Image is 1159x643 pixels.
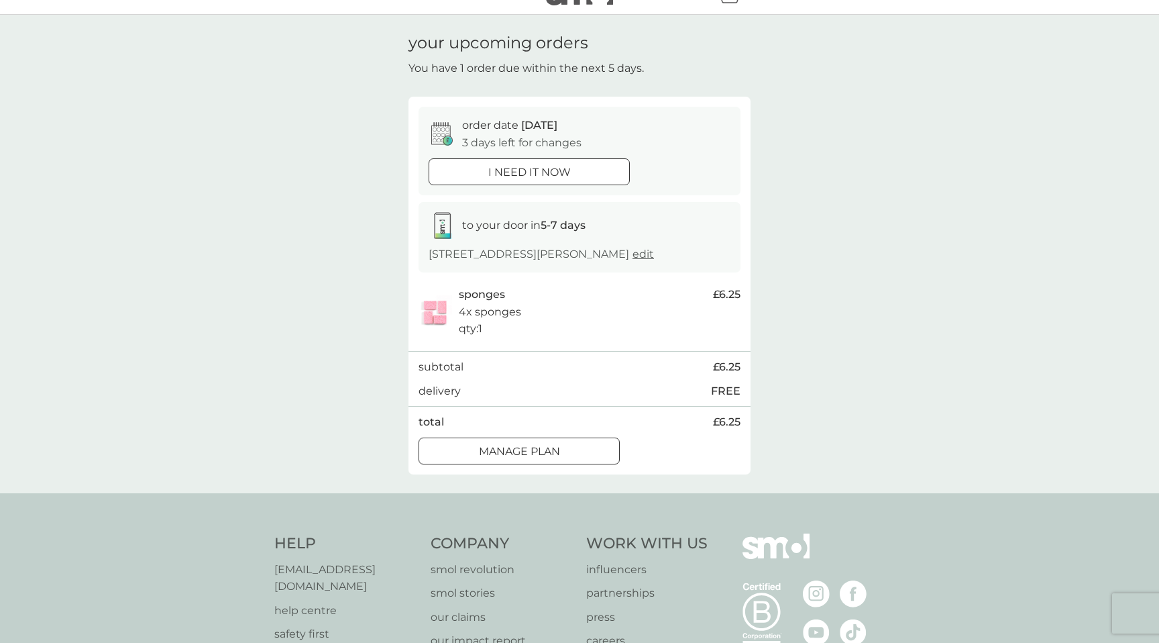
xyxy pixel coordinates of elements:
[711,383,740,400] p: FREE
[488,164,571,181] p: i need it now
[462,117,557,134] p: order date
[586,609,708,626] a: press
[541,219,586,232] strong: 5-7 days
[459,320,482,338] p: qty : 1
[431,609,573,626] a: our claims
[274,626,417,643] a: safety first
[274,534,417,554] h4: Help
[462,219,586,232] span: to your door in
[462,134,582,152] p: 3 days left for changes
[419,383,461,400] p: delivery
[459,303,521,321] p: 4x sponges
[431,561,573,579] a: smol revolution
[274,561,417,595] a: [EMAIL_ADDRESS][DOMAIN_NAME]
[586,561,708,579] a: influencers
[419,438,620,464] button: Manage plan
[429,158,630,185] button: i need it now
[713,413,740,431] span: £6.25
[459,286,505,303] p: sponges
[713,286,740,303] span: £6.25
[586,534,708,554] h4: Work With Us
[408,34,588,53] h1: your upcoming orders
[274,602,417,620] a: help centre
[479,443,560,460] p: Manage plan
[713,358,740,376] span: £6.25
[803,581,830,607] img: visit the smol Instagram page
[419,358,463,376] p: subtotal
[429,246,654,263] p: [STREET_ADDRESS][PERSON_NAME]
[742,534,810,579] img: smol
[586,585,708,602] a: partnerships
[419,413,444,431] p: total
[431,534,573,554] h4: Company
[408,60,644,77] p: You have 1 order due within the next 5 days.
[840,581,867,607] img: visit the smol Facebook page
[431,585,573,602] a: smol stories
[521,119,557,132] span: [DATE]
[632,248,654,260] a: edit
